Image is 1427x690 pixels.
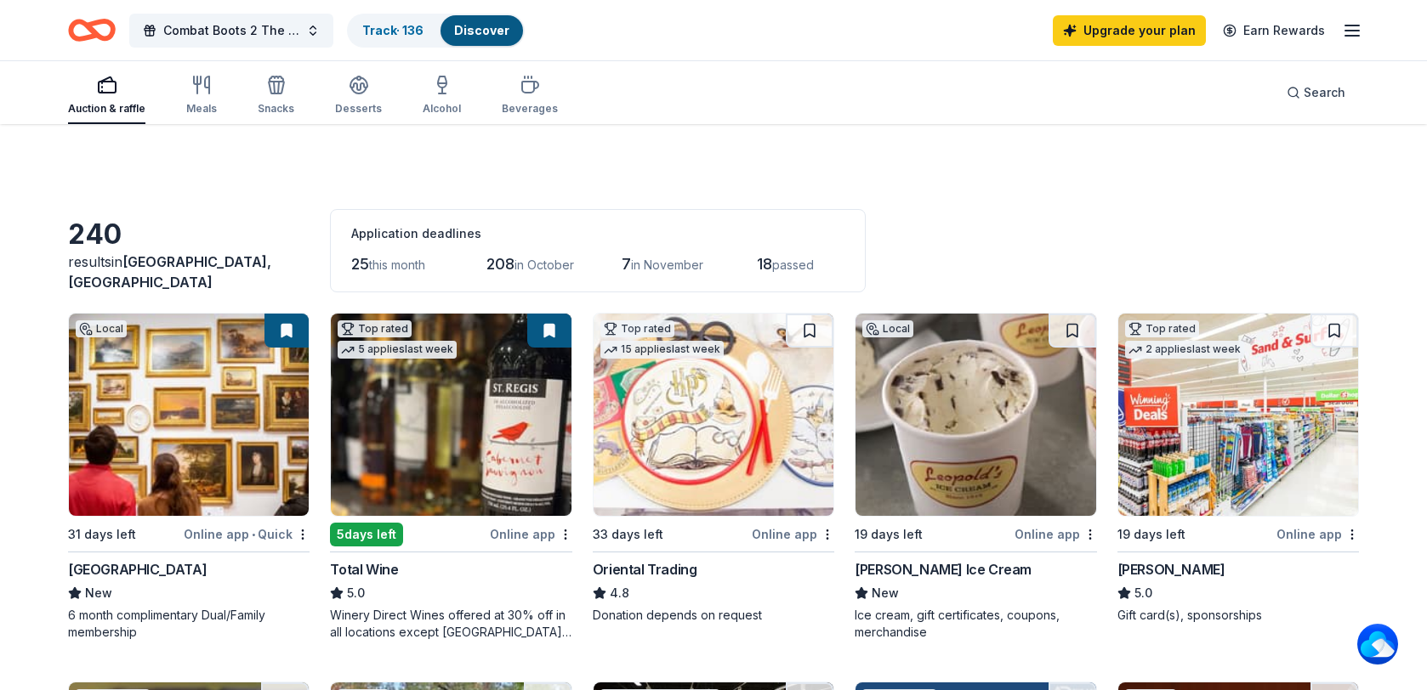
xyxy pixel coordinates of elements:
[1117,607,1359,624] div: Gift card(s), sponsorships
[351,223,844,244] div: Application deadlines
[423,102,461,116] div: Alcohol
[515,257,574,272] span: in October
[862,320,913,337] div: Local
[757,255,772,273] span: 18
[855,313,1096,641] a: Image for Leopold's Ice CreamLocal19 days leftOnline app[PERSON_NAME] Ice CreamNewIce cream, gift...
[593,607,834,624] div: Donation depends on request
[1125,320,1199,337] div: Top rated
[1304,82,1345,103] span: Search
[1125,341,1244,359] div: 2 applies last week
[335,102,382,116] div: Desserts
[593,313,834,624] a: Image for Oriental TradingTop rated15 applieslast week33 days leftOnline appOriental Trading4.8Do...
[69,314,309,516] img: Image for High Museum of Art
[68,313,310,641] a: Image for High Museum of ArtLocal31 days leftOnline app•Quick[GEOGRAPHIC_DATA]New6 month complime...
[1213,15,1335,46] a: Earn Rewards
[600,341,724,359] div: 15 applies last week
[68,10,116,50] a: Home
[68,252,310,292] div: results
[68,607,310,641] div: 6 month complimentary Dual/Family membership
[872,583,899,603] span: New
[347,14,525,48] button: Track· 136Discover
[85,583,112,603] span: New
[68,524,136,545] div: 31 days left
[68,559,207,580] div: [GEOGRAPHIC_DATA]
[330,523,403,546] div: 5 days left
[454,23,509,37] a: Discover
[68,218,310,252] div: 240
[186,68,217,124] button: Meals
[347,583,365,603] span: 5.0
[622,255,631,273] span: 7
[369,257,425,272] span: this month
[184,523,310,545] div: Online app Quick
[258,102,294,116] div: Snacks
[594,314,833,516] img: Image for Oriental Trading
[1117,524,1185,545] div: 19 days left
[338,320,412,337] div: Top rated
[423,68,461,124] button: Alcohol
[502,102,558,116] div: Beverages
[1117,559,1225,580] div: [PERSON_NAME]
[351,255,369,273] span: 25
[1118,314,1358,516] img: Image for Winn-Dixie
[600,320,674,337] div: Top rated
[163,20,299,41] span: Combat Boots 2 The Boardroom presents the "United We Stand" Campaign
[186,102,217,116] div: Meals
[1117,313,1359,624] a: Image for Winn-DixieTop rated2 applieslast week19 days leftOnline app[PERSON_NAME]5.0Gift card(s)...
[752,523,834,545] div: Online app
[331,314,571,516] img: Image for Total Wine
[362,23,424,37] a: Track· 136
[855,607,1096,641] div: Ice cream, gift certificates, coupons, merchandise
[1134,583,1152,603] span: 5.0
[76,320,127,337] div: Local
[68,253,271,291] span: in
[1276,523,1359,545] div: Online app
[856,314,1095,516] img: Image for Leopold's Ice Cream
[610,583,629,603] span: 4.8
[335,68,382,124] button: Desserts
[502,68,558,124] button: Beverages
[68,68,145,124] button: Auction & raffle
[1015,523,1097,545] div: Online app
[486,255,515,273] span: 208
[855,524,923,545] div: 19 days left
[68,253,271,291] span: [GEOGRAPHIC_DATA], [GEOGRAPHIC_DATA]
[129,14,333,48] button: Combat Boots 2 The Boardroom presents the "United We Stand" Campaign
[593,559,697,580] div: Oriental Trading
[68,102,145,116] div: Auction & raffle
[772,257,814,272] span: passed
[490,523,572,545] div: Online app
[258,68,294,124] button: Snacks
[330,607,571,641] div: Winery Direct Wines offered at 30% off in all locations except [GEOGRAPHIC_DATA], [GEOGRAPHIC_DAT...
[1053,15,1206,46] a: Upgrade your plan
[593,524,663,545] div: 33 days left
[1273,76,1359,110] button: Search
[330,559,398,580] div: Total Wine
[330,313,571,641] a: Image for Total WineTop rated5 applieslast week5days leftOnline appTotal Wine5.0Winery Direct Win...
[252,528,255,541] span: •
[855,559,1032,580] div: [PERSON_NAME] Ice Cream
[338,341,457,359] div: 5 applies last week
[631,257,703,272] span: in November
